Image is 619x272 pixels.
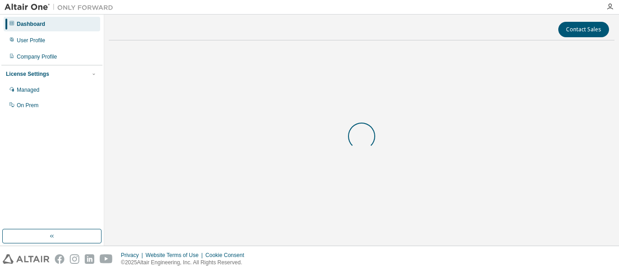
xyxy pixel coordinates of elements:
p: © 2025 Altair Engineering, Inc. All Rights Reserved. [121,259,250,267]
div: User Profile [17,37,45,44]
div: Website Terms of Use [145,252,205,259]
img: linkedin.svg [85,254,94,264]
img: facebook.svg [55,254,64,264]
button: Contact Sales [558,22,609,37]
div: Privacy [121,252,145,259]
img: altair_logo.svg [3,254,49,264]
img: Altair One [5,3,118,12]
div: License Settings [6,70,49,78]
img: youtube.svg [100,254,113,264]
div: Cookie Consent [205,252,249,259]
div: Managed [17,86,39,94]
div: Dashboard [17,20,45,28]
div: On Prem [17,102,39,109]
img: instagram.svg [70,254,79,264]
div: Company Profile [17,53,57,60]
